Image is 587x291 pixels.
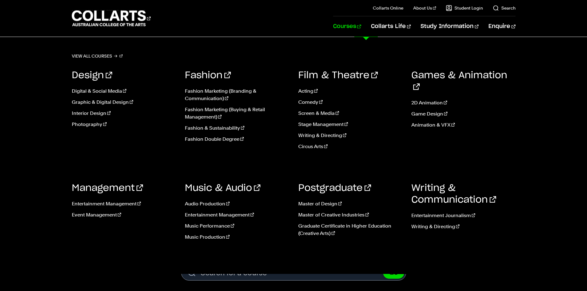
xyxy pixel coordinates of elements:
a: Interior Design [72,110,176,117]
a: View all courses [72,52,123,60]
a: Collarts Online [373,5,403,11]
a: Entertainment Management [72,200,176,208]
a: Design [72,71,112,80]
a: Management [72,184,143,193]
a: Fashion Marketing (Branding & Communication) [185,87,289,102]
a: Circus Arts [298,143,402,150]
a: Music Performance [185,222,289,230]
a: Graduate Certificate in Higher Education (Creative Arts) [298,222,402,237]
a: Screen & Media [298,110,402,117]
a: Writing & Directing [411,223,516,230]
a: Master of Creative Industries [298,211,402,219]
a: Film & Theatre [298,71,378,80]
a: Digital & Social Media [72,87,176,95]
a: Music & Audio [185,184,260,193]
a: Graphic & Digital Design [72,99,176,106]
a: Animation & VFX [411,121,516,129]
a: Fashion & Sustainability [185,124,289,132]
a: Photography [72,121,176,128]
a: Fashion Marketing (Buying & Retail Management) [185,106,289,121]
a: Game Design [411,110,516,118]
a: Courses [333,16,361,37]
a: Entertainment Journalism [411,212,516,219]
a: Comedy [298,99,402,106]
a: Event Management [72,211,176,219]
a: Master of Design [298,200,402,208]
a: Writing & Communication [411,184,496,204]
a: Fashion Double Degree [185,135,289,143]
a: Search [493,5,516,11]
a: Games & Animation [411,71,507,92]
a: About Us [413,5,436,11]
a: Music Production [185,233,289,241]
a: Fashion [185,71,231,80]
a: Postgraduate [298,184,371,193]
a: Study Information [421,16,479,37]
a: Enquire [488,16,515,37]
a: Student Login [446,5,483,11]
a: 2D Animation [411,99,516,107]
div: Go to homepage [72,10,151,27]
a: Collarts Life [371,16,411,37]
a: Stage Management [298,121,402,128]
a: Audio Production [185,200,289,208]
a: Writing & Directing [298,132,402,139]
a: Acting [298,87,402,95]
a: Entertainment Management [185,211,289,219]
